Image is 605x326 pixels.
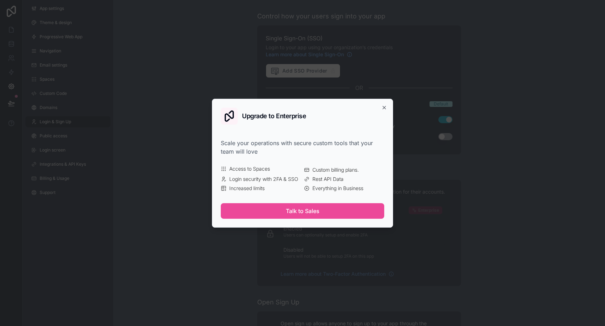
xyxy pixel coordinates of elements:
span: Access to Spaces [229,165,270,172]
span: Custom billing plans. [312,166,359,173]
span: Increased limits [229,185,265,192]
h2: Upgrade to Enterprise [242,113,306,119]
span: Everything in Business [312,185,363,192]
span: Rest API Data [312,176,344,183]
span: Login security with 2FA & SSO [229,176,298,183]
button: Talk to Sales [221,203,384,219]
div: Scale your operations with secure custom tools that your team will love [221,139,384,156]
